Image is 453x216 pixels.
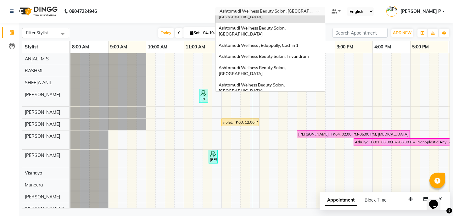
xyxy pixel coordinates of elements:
span: [PERSON_NAME] [25,152,60,158]
span: Filter Stylist [26,30,48,35]
div: [PERSON_NAME], TK02, 11:40 AM-11:55 AM, Eyebrows Threading [209,151,217,163]
img: logo [16,3,59,20]
span: [PERSON_NAME] S [25,206,64,212]
span: Ashtamudi Welness Beauty Salon, [GEOGRAPHIC_DATA] [219,82,286,94]
span: Vismaya [25,170,42,176]
span: Ashtamudi Wellness Beauty Salon, [GEOGRAPHIC_DATA] [219,65,287,76]
input: 2025-10-04 [201,28,233,38]
div: violet, TK03, 12:00 PM-01:00 PM, Fyc Bamboo Charcoal Facial [222,119,258,125]
span: Ashtamudi Wellness Beauty Salon, Trivandrum [219,54,309,59]
ng-dropdown-panel: Options list [215,15,325,91]
iframe: chat widget [427,191,447,210]
img: Preethy P [386,6,397,17]
input: Search Appointment [333,28,388,38]
a: 9:00 AM [109,42,129,52]
span: Sat [188,30,201,35]
div: [PERSON_NAME], TK04, 02:00 PM-05:00 PM, [MEDICAL_DATA] Any Length Offer [298,131,409,137]
span: SHEEJA ANIL [25,80,52,86]
b: 08047224946 [69,3,97,20]
span: Today [158,28,174,38]
a: 4:00 PM [373,42,393,52]
span: ADD NEW [393,30,411,35]
div: [PERSON_NAME], TK02, 11:25 AM-11:40 AM, Eyebrows Threading [200,90,208,102]
span: Ashtamudi Wellness , Edappally, Cochin 1 [219,43,299,48]
a: 5:00 PM [411,42,430,52]
span: RASHMI [25,68,42,74]
span: Stylist [25,44,38,50]
button: ADD NEW [391,29,413,37]
span: [PERSON_NAME] [25,133,60,139]
span: [PERSON_NAME] [25,109,60,115]
a: 11:00 AM [184,42,207,52]
span: [PERSON_NAME] [25,121,60,127]
span: Muneera [25,182,43,188]
span: ANJALI M S [25,56,49,62]
a: 8:00 AM [70,42,91,52]
a: 3:00 PM [335,42,355,52]
span: Block Time [365,197,387,203]
span: Appointment [325,195,357,206]
span: [PERSON_NAME] [25,194,60,200]
a: 10:00 AM [146,42,169,52]
span: [PERSON_NAME] [25,92,60,97]
span: Ashtamudi Wellness Beauty Salon, [GEOGRAPHIC_DATA] [219,25,287,37]
span: [PERSON_NAME] P [400,8,441,15]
